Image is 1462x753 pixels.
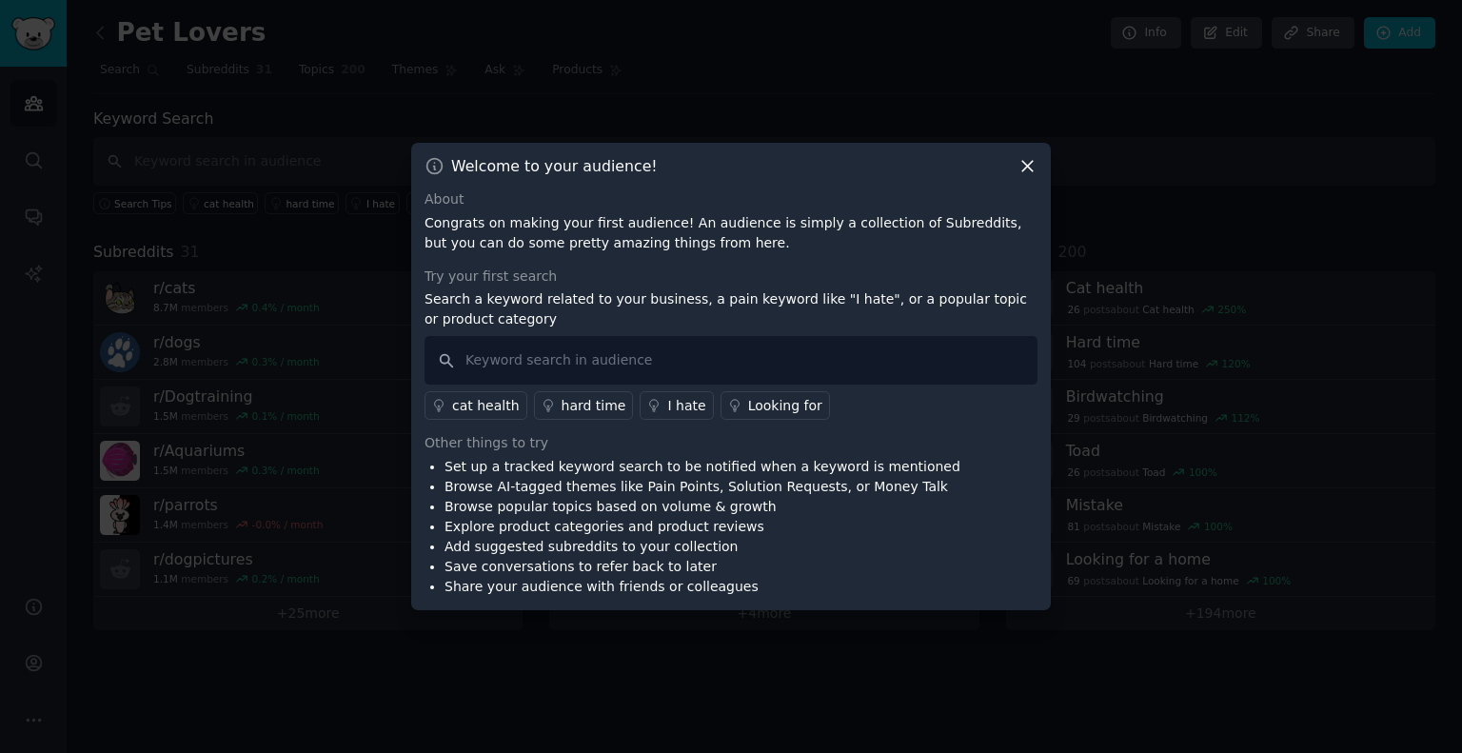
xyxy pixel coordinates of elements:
[562,396,626,416] div: hard time
[445,577,960,597] li: Share your audience with friends or colleagues
[425,391,527,420] a: cat health
[451,156,658,176] h3: Welcome to your audience!
[445,517,960,537] li: Explore product categories and product reviews
[425,189,1037,209] div: About
[667,396,705,416] div: I hate
[425,213,1037,253] p: Congrats on making your first audience! An audience is simply a collection of Subreddits, but you...
[748,396,822,416] div: Looking for
[534,391,634,420] a: hard time
[445,557,960,577] li: Save conversations to refer back to later
[721,391,830,420] a: Looking for
[425,267,1037,287] div: Try your first search
[452,396,520,416] div: cat health
[445,497,960,517] li: Browse popular topics based on volume & growth
[445,457,960,477] li: Set up a tracked keyword search to be notified when a keyword is mentioned
[640,391,713,420] a: I hate
[425,336,1037,385] input: Keyword search in audience
[445,477,960,497] li: Browse AI-tagged themes like Pain Points, Solution Requests, or Money Talk
[425,433,1037,453] div: Other things to try
[445,537,960,557] li: Add suggested subreddits to your collection
[425,289,1037,329] p: Search a keyword related to your business, a pain keyword like "I hate", or a popular topic or pr...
